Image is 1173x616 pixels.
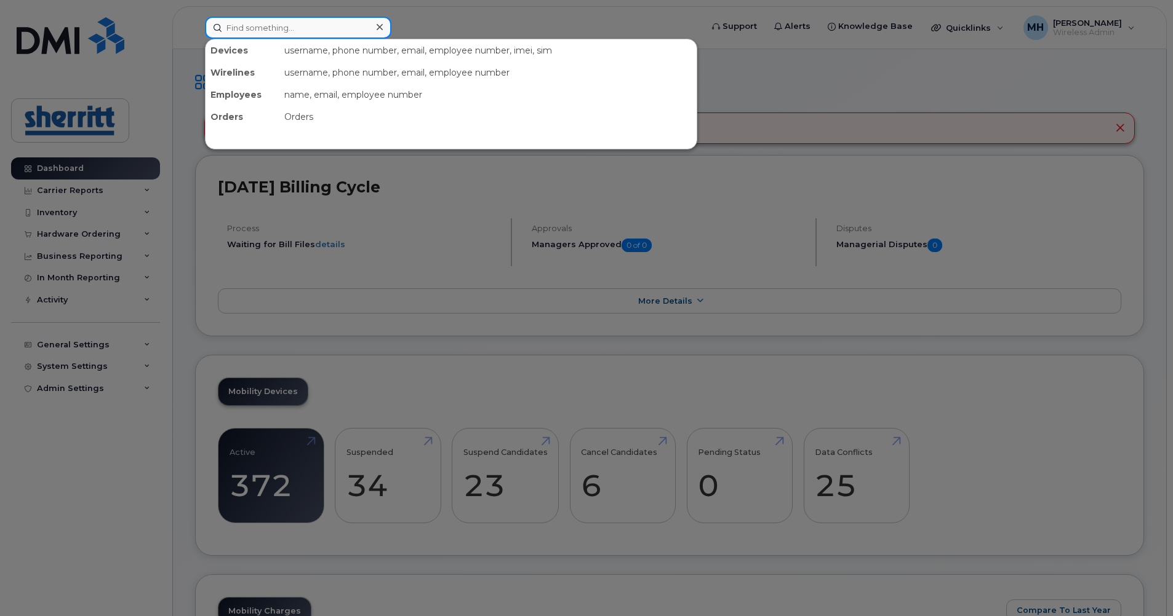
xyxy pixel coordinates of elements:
[279,84,697,106] div: name, email, employee number
[279,39,697,61] div: username, phone number, email, employee number, imei, sim
[279,106,697,128] div: Orders
[206,84,279,106] div: Employees
[206,61,279,84] div: Wirelines
[279,61,697,84] div: username, phone number, email, employee number
[206,106,279,128] div: Orders
[206,39,279,61] div: Devices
